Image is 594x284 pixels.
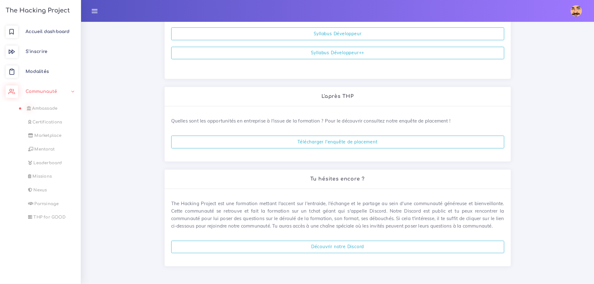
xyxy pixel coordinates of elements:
[26,29,70,34] span: Accueil dashboard
[171,136,504,148] a: Télécharger l'enquête de placement
[171,27,504,40] a: Syllabus Développeur
[26,49,47,54] span: S'inscrire
[26,89,57,94] span: Communauté
[34,201,59,206] span: Parrainage
[33,188,47,192] span: Nexus
[171,241,504,253] a: Découvrir notre Discord
[32,106,57,111] span: Ambassade
[34,147,55,152] span: Mentorat
[34,133,61,138] span: Marketplace
[33,161,62,165] span: translation missing: fr.dashboard.community.tabs.leaderboard
[32,174,52,179] span: Missions
[32,120,62,124] span: Certifications
[171,47,504,60] a: Syllabus Développeur++
[33,215,65,219] span: THP for GOOD
[171,117,504,125] p: Quelles sont les opportunités en entreprise à l'issue de la formation ? Pour le découvrir consult...
[571,5,582,17] img: npppwdv6pfjfbvfsejgw.jpg
[4,7,70,14] h3: The Hacking Project
[171,94,504,99] h2: L'après THP
[171,176,504,182] h2: Tu hésites encore ?
[171,200,504,230] p: The Hacking Project est une formation mettant l'accent sur l'entraide, l'échange et le partage au...
[26,69,49,74] span: Modalités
